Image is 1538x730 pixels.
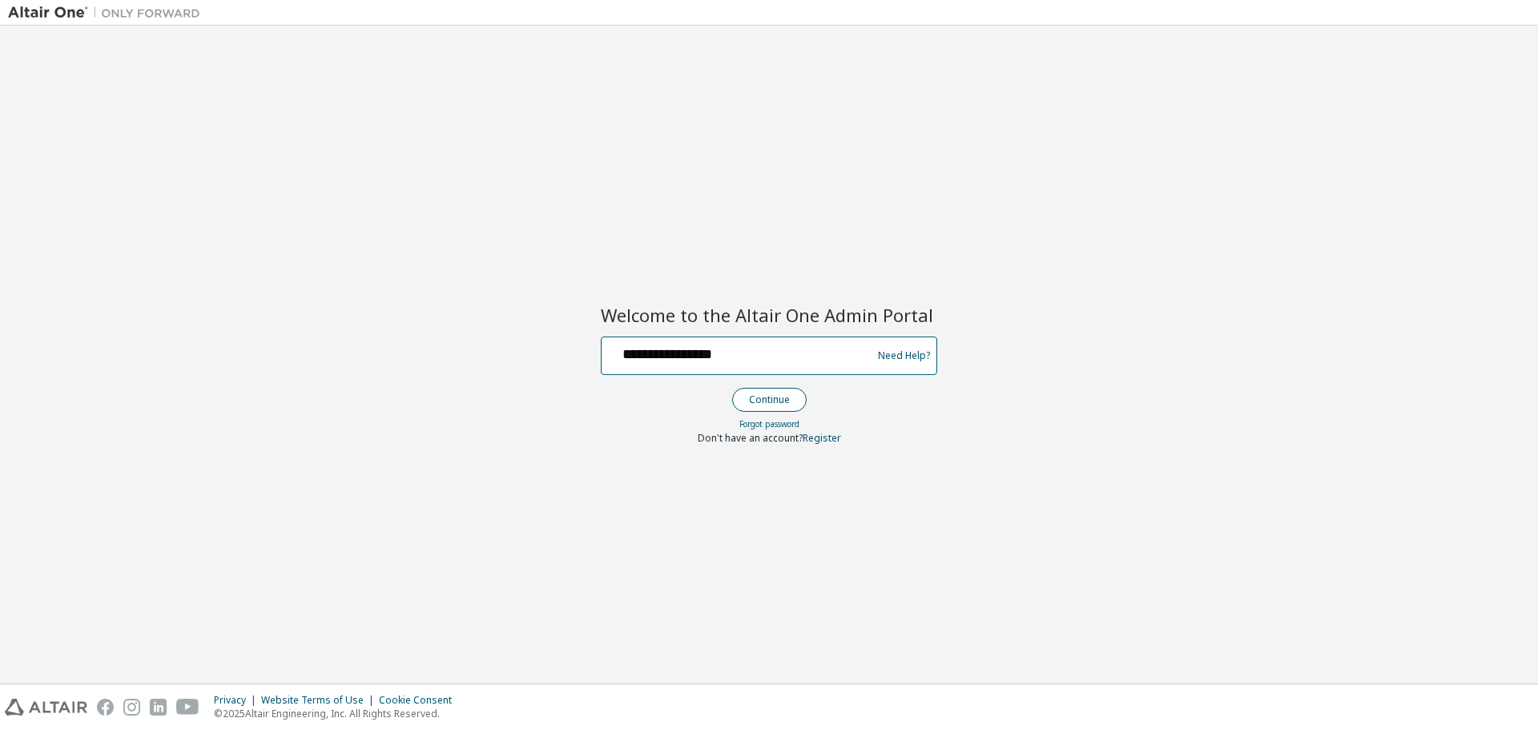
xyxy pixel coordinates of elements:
[803,431,841,445] a: Register
[97,699,114,716] img: facebook.svg
[261,694,379,707] div: Website Terms of Use
[698,431,803,445] span: Don't have an account?
[214,707,461,720] p: © 2025 Altair Engineering, Inc. All Rights Reserved.
[8,5,208,21] img: Altair One
[379,694,461,707] div: Cookie Consent
[878,355,930,356] a: Need Help?
[732,388,807,412] button: Continue
[150,699,167,716] img: linkedin.svg
[176,699,199,716] img: youtube.svg
[739,418,799,430] a: Forgot password
[601,304,937,326] h2: Welcome to the Altair One Admin Portal
[123,699,140,716] img: instagram.svg
[5,699,87,716] img: altair_logo.svg
[214,694,261,707] div: Privacy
